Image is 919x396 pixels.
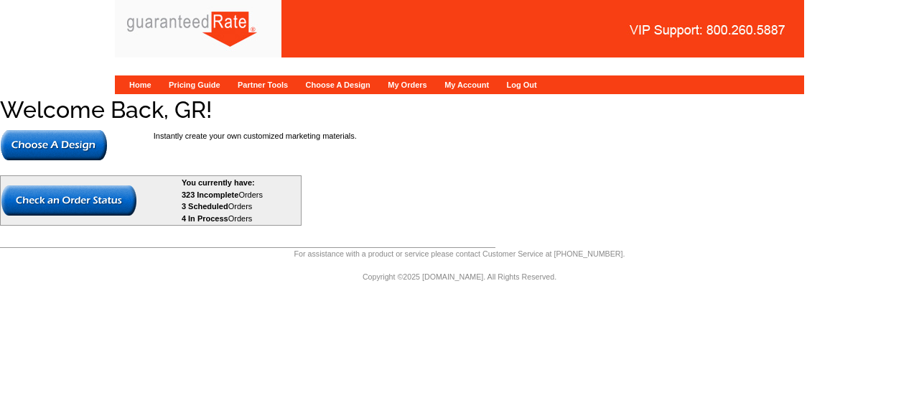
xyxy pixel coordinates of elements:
a: Pricing Guide [169,80,220,89]
a: Choose A Design [306,80,370,89]
a: Home [129,80,151,89]
div: Orders Orders Orders [182,189,300,225]
a: My Account [444,80,489,89]
span: 323 Incomplete [182,190,238,199]
span: Instantly create your own customized marketing materials. [154,132,357,140]
img: button-check-order-status.gif [1,185,136,216]
span: 3 Scheduled [182,202,228,211]
b: You currently have: [182,178,255,187]
a: My Orders [388,80,426,89]
img: button-choose-design.gif [1,130,107,160]
a: Log Out [507,80,537,89]
a: Partner Tools [238,80,288,89]
span: 4 In Process [182,214,228,223]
